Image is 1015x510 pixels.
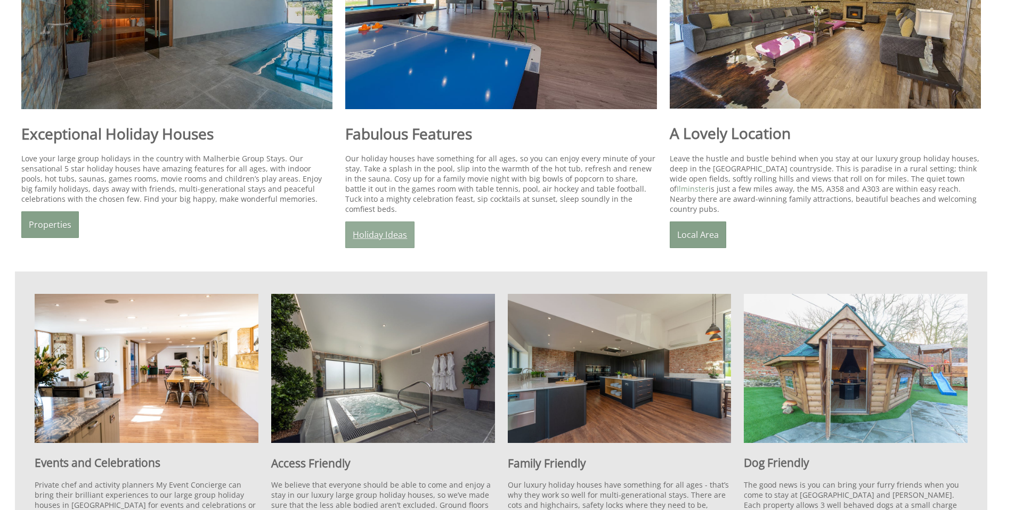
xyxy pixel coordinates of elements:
img: Beaverbrook bedroom at Malherbie Group Stays [35,294,258,443]
img: BBQ hut at Malherbie Group Stays [744,294,968,443]
strong: Fabulous Features [345,124,472,144]
h2: Access Friendly [271,456,495,471]
a: Ilminster [677,184,709,194]
strong: Exceptional Holiday Houses [21,124,214,144]
strong: Family Friendly [508,456,586,471]
p: Love your large group holidays in the country with Malherbie Group Stays. Our sensational 5 star ... [21,153,332,204]
a: Properties [21,211,79,238]
img: Open plan living spaces at Malherbie Group Stays [508,294,732,443]
a: Holiday Ideas [345,221,415,248]
strong: A Lovely Location [670,123,791,143]
img: Churchill-hot-tub-hand-rail [271,294,495,443]
strong: Dog Friendly [744,455,809,470]
a: Local Area [670,221,726,248]
strong: Events and Celebrations [35,455,160,470]
p: Leave the hustle and bustle behind when you stay at our luxury group holiday houses, deep in the ... [670,153,981,214]
p: Our holiday houses have something for all ages, so you can enjoy every minute of your stay. Take ... [345,153,656,214]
